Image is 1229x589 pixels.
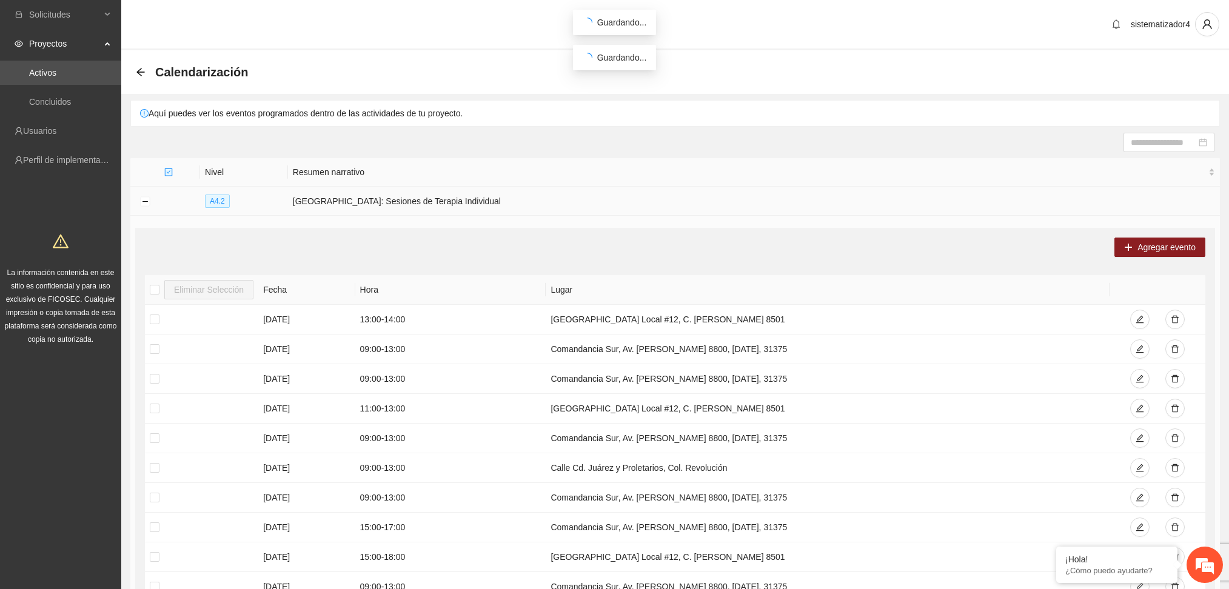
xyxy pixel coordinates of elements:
[1130,428,1150,448] button: edit
[29,2,101,27] span: Solicitudes
[29,32,101,56] span: Proyectos
[1165,339,1185,359] button: delete
[1124,243,1133,253] span: plus
[355,275,546,305] th: Hora
[546,275,1110,305] th: Lugar
[1165,369,1185,388] button: delete
[546,483,1110,513] td: Comandancia Sur, Av. [PERSON_NAME] 8800, [DATE], 31375
[1196,19,1219,30] span: user
[288,187,1220,216] td: [GEOGRAPHIC_DATA]: Sesiones de Terapia Individual
[258,394,355,424] td: [DATE]
[546,513,1110,542] td: Comandancia Sur, Av. [PERSON_NAME] 8800, [DATE], 31375
[23,126,56,136] a: Usuarios
[355,364,546,394] td: 09:00 - 13:00
[258,542,355,572] td: [DATE]
[131,101,1219,126] div: Aquí puedes ver los eventos programados dentro de las actividades de tu proyecto.
[1165,488,1185,507] button: delete
[1107,19,1125,29] span: bell
[546,542,1110,572] td: [GEOGRAPHIC_DATA] Local #12, C. [PERSON_NAME] 8501
[258,364,355,394] td: [DATE]
[1171,374,1179,384] span: delete
[355,453,546,483] td: 09:00 - 13:00
[1136,493,1144,503] span: edit
[597,18,647,27] span: Guardando...
[293,165,1206,179] span: Resumen narrativo
[1131,19,1190,29] span: sistematizador4
[1165,399,1185,418] button: delete
[1165,428,1185,448] button: delete
[355,334,546,364] td: 09:00 - 13:00
[136,67,146,77] span: arrow-left
[355,542,546,572] td: 15:00 - 18:00
[164,168,173,176] span: check-square
[355,513,546,542] td: 15:00 - 17:00
[1171,493,1179,503] span: delete
[15,39,23,48] span: eye
[1136,434,1144,444] span: edit
[1136,315,1144,325] span: edit
[581,16,594,29] span: loading
[1107,15,1126,34] button: bell
[1114,238,1205,257] button: plusAgregar evento
[1130,517,1150,537] button: edit
[581,51,594,64] span: loading
[258,334,355,364] td: [DATE]
[546,305,1110,334] td: [GEOGRAPHIC_DATA] Local #12, C. [PERSON_NAME] 8501
[1195,12,1219,36] button: user
[1130,310,1150,329] button: edit
[1136,464,1144,473] span: edit
[288,158,1220,187] th: Resumen narrativo
[355,394,546,424] td: 11:00 - 13:00
[29,97,71,107] a: Concluidos
[1130,458,1150,478] button: edit
[546,394,1110,424] td: [GEOGRAPHIC_DATA] Local #12, C. [PERSON_NAME] 8501
[258,453,355,483] td: [DATE]
[258,275,355,305] th: Fecha
[1130,488,1150,507] button: edit
[258,424,355,453] td: [DATE]
[205,195,230,208] span: A4.2
[1165,310,1185,329] button: delete
[15,10,23,19] span: inbox
[1171,345,1179,354] span: delete
[140,109,149,118] span: exclamation-circle
[597,53,647,62] span: Guardando...
[1130,369,1150,388] button: edit
[546,334,1110,364] td: Comandancia Sur, Av. [PERSON_NAME] 8800, [DATE], 31375
[1130,399,1150,418] button: edit
[200,158,288,187] th: Nivel
[1165,517,1185,537] button: delete
[23,155,118,165] a: Perfil de implementadora
[1136,374,1144,384] span: edit
[5,268,117,344] span: La información contenida en este sitio es confidencial y para uso exclusivo de FICOSEC. Cualquier...
[1171,464,1179,473] span: delete
[258,513,355,542] td: [DATE]
[1165,458,1185,478] button: delete
[355,483,546,513] td: 09:00 - 13:00
[258,483,355,513] td: [DATE]
[1137,241,1196,254] span: Agregar evento
[136,67,146,78] div: Back
[1171,315,1179,325] span: delete
[1171,404,1179,414] span: delete
[164,280,253,299] button: Eliminar Selección
[355,305,546,334] td: 13:00 - 14:00
[1130,339,1150,359] button: edit
[1136,523,1144,533] span: edit
[546,424,1110,453] td: Comandancia Sur, Av. [PERSON_NAME] 8800, [DATE], 31375
[258,305,355,334] td: [DATE]
[546,453,1110,483] td: Calle Cd. Juárez y Proletarios, Col. Revolución
[1171,523,1179,533] span: delete
[1171,434,1179,444] span: delete
[29,68,56,78] a: Activos
[1065,566,1168,575] p: ¿Cómo puedo ayudarte?
[546,364,1110,394] td: Comandancia Sur, Av. [PERSON_NAME] 8800, [DATE], 31375
[155,62,248,82] span: Calendarización
[1065,554,1168,564] div: ¡Hola!
[355,424,546,453] td: 09:00 - 13:00
[1136,345,1144,354] span: edit
[1136,404,1144,414] span: edit
[140,197,150,207] button: Collapse row
[53,233,69,249] span: warning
